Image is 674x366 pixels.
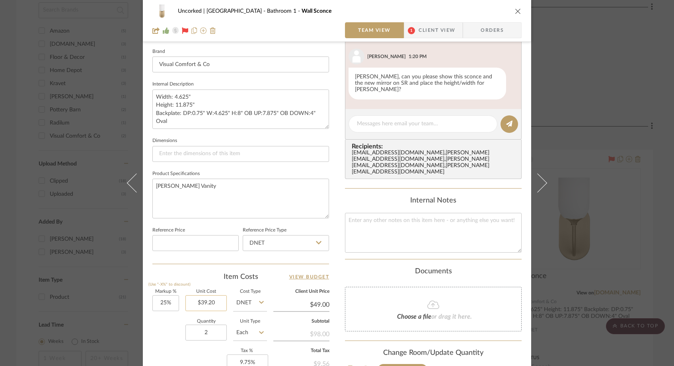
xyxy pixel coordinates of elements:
img: user_avatar.png [349,49,364,64]
label: Dimensions [152,139,177,143]
div: [PERSON_NAME], can you please show this sconce and the new mirror on SR and place the height/widt... [349,68,506,99]
div: Item Costs [152,272,329,282]
div: [PERSON_NAME] [367,53,406,60]
span: or drag it here. [431,313,472,320]
span: Choose a file [397,313,431,320]
button: close [514,8,522,15]
div: Change Room/Update Quantity [345,349,522,358]
label: Internal Description [152,82,194,86]
label: Unit Type [233,319,267,323]
label: Reference Price [152,228,185,232]
label: Unit Cost [185,290,227,294]
label: Client Unit Price [273,290,329,294]
span: Bathroom 1 [267,8,302,14]
div: 1:20 PM [409,53,427,60]
a: View Budget [289,272,329,282]
input: Enter the dimensions of this item [152,146,329,162]
div: [EMAIL_ADDRESS][DOMAIN_NAME] , [PERSON_NAME][EMAIL_ADDRESS][DOMAIN_NAME] , [PERSON_NAME][EMAIL_AD... [352,150,518,175]
label: Quantity [185,319,227,323]
span: 1 [408,27,415,34]
label: Brand [152,50,165,54]
span: Client View [419,22,455,38]
label: Cost Type [233,290,267,294]
label: Total Tax [273,349,329,353]
input: Enter Brand [152,56,329,72]
img: a8b13068-b801-49bd-ad0c-bce51aaf66c6_48x40.jpg [152,3,171,19]
label: Subtotal [273,319,329,323]
span: Orders [472,22,512,38]
div: Documents [345,267,522,276]
img: Remove from project [210,27,216,34]
label: Markup % [152,290,179,294]
label: Reference Price Type [243,228,286,232]
label: Tax % [227,349,267,353]
label: Product Specifications [152,172,200,176]
div: Internal Notes [345,197,522,205]
div: $98.00 [273,326,329,341]
span: Wall Sconce [302,8,331,14]
span: Uncorked | [GEOGRAPHIC_DATA] [178,8,267,14]
span: Recipients: [352,143,518,150]
span: Team View [358,22,391,38]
